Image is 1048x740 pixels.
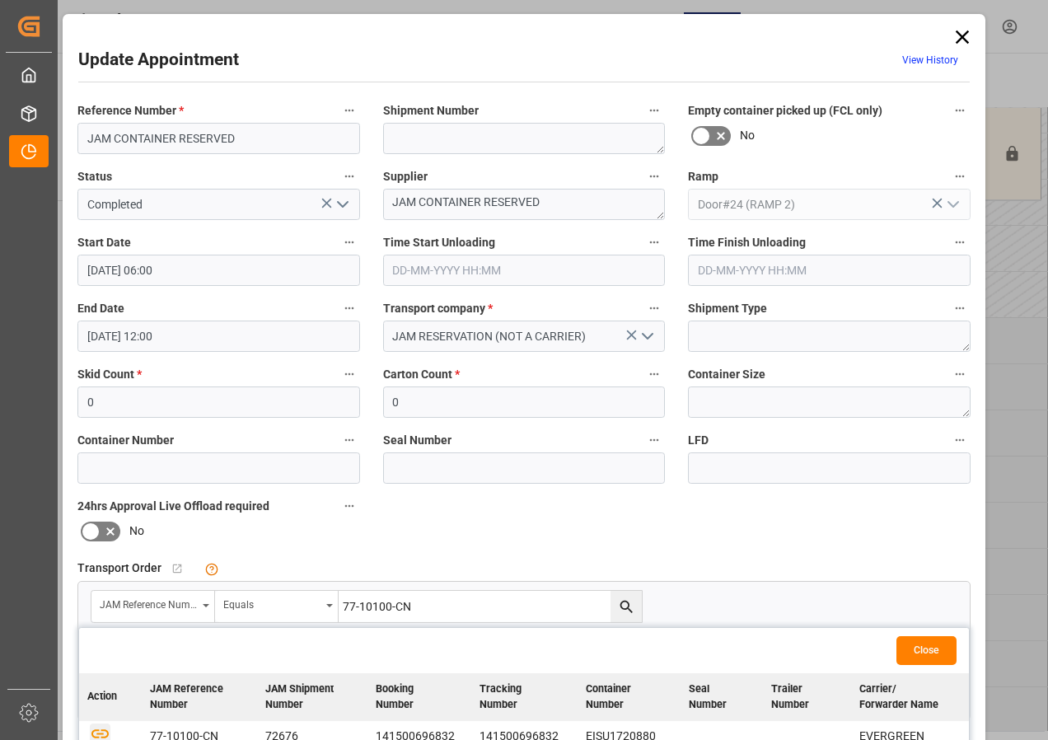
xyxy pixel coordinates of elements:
button: Status [339,166,360,187]
span: LFD [688,432,709,449]
input: Type to search/select [688,189,971,220]
span: Shipment Type [688,300,767,317]
span: Supplier [383,168,428,185]
button: open menu [215,591,339,622]
span: Status [77,168,112,185]
input: DD-MM-YYYY HH:MM [77,321,360,352]
button: open menu [329,192,353,218]
th: Tracking Number [471,673,577,721]
button: search button [611,591,642,622]
span: Transport company [383,300,493,317]
button: Time Start Unloading [643,232,665,253]
div: JAM Reference Number [100,593,197,612]
th: Carrier/ Forwarder Name [851,673,969,721]
span: End Date [77,300,124,317]
input: DD-MM-YYYY HH:MM [688,255,971,286]
span: Ramp [688,168,718,185]
input: Type to search [339,591,642,622]
span: 24hrs Approval Live Offload required [77,498,269,515]
button: Container Size [949,363,971,385]
span: Seal Number [383,432,451,449]
h2: Update Appointment [78,47,239,73]
button: Ramp [949,166,971,187]
div: Equals [223,593,320,612]
button: Start Date [339,232,360,253]
button: LFD [949,429,971,451]
th: Booking Number [367,673,471,721]
span: Carton Count [383,366,460,383]
th: JAM Shipment Number [257,673,367,721]
a: View History [902,54,958,66]
input: DD-MM-YYYY HH:MM [77,255,360,286]
span: Time Start Unloading [383,234,495,251]
button: open menu [634,324,659,349]
span: Start Date [77,234,131,251]
input: DD-MM-YYYY HH:MM [383,255,666,286]
button: Container Number [339,429,360,451]
button: Skid Count * [339,363,360,385]
span: Empty container picked up (FCL only) [688,102,882,119]
button: 24hrs Approval Live Offload required [339,495,360,517]
span: Transport Order [77,560,161,577]
span: Reference Number [77,102,184,119]
button: Reference Number * [339,100,360,121]
button: Supplier [643,166,665,187]
button: Close [896,636,957,665]
span: No [129,522,144,540]
button: Transport company * [643,297,665,319]
th: Seal Number [681,673,763,721]
th: Container Number [578,673,681,721]
span: Skid Count [77,366,142,383]
span: Container Number [77,432,174,449]
th: JAM Reference Number [142,673,257,721]
button: Seal Number [643,429,665,451]
span: Shipment Number [383,102,479,119]
button: Time Finish Unloading [949,232,971,253]
th: Action [79,673,142,721]
button: Shipment Number [643,100,665,121]
button: Shipment Type [949,297,971,319]
button: open menu [939,192,964,218]
th: Trailer Number [763,673,851,721]
span: Time Finish Unloading [688,234,806,251]
input: Type to search/select [77,189,360,220]
button: open menu [91,591,215,622]
button: Carton Count * [643,363,665,385]
button: End Date [339,297,360,319]
span: Container Size [688,366,765,383]
span: No [740,127,755,144]
textarea: JAM CONTAINER RESERVED [383,189,666,220]
button: Empty container picked up (FCL only) [949,100,971,121]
